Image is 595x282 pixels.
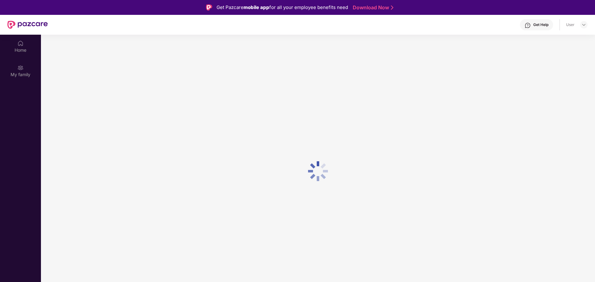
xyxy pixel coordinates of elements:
[581,22,586,27] img: svg+xml;base64,PHN2ZyBpZD0iRHJvcGRvd24tMzJ4MzIiIHhtbG5zPSJodHRwOi8vd3d3LnczLm9yZy8yMDAwL3N2ZyIgd2...
[206,4,212,11] img: Logo
[217,4,348,11] div: Get Pazcare for all your employee benefits need
[391,4,393,11] img: Stroke
[533,22,548,27] div: Get Help
[525,22,531,28] img: svg+xml;base64,PHN2ZyBpZD0iSGVscC0zMngzMiIgeG1sbnM9Imh0dHA6Ly93d3cudzMub3JnLzIwMDAvc3ZnIiB3aWR0aD...
[17,65,24,71] img: svg+xml;base64,PHN2ZyB3aWR0aD0iMjAiIGhlaWdodD0iMjAiIHZpZXdCb3g9IjAgMCAyMCAyMCIgZmlsbD0ibm9uZSIgeG...
[566,22,575,27] div: User
[7,21,48,29] img: New Pazcare Logo
[244,4,269,10] strong: mobile app
[17,40,24,46] img: svg+xml;base64,PHN2ZyBpZD0iSG9tZSIgeG1sbnM9Imh0dHA6Ly93d3cudzMub3JnLzIwMDAvc3ZnIiB3aWR0aD0iMjAiIG...
[353,4,391,11] a: Download Now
